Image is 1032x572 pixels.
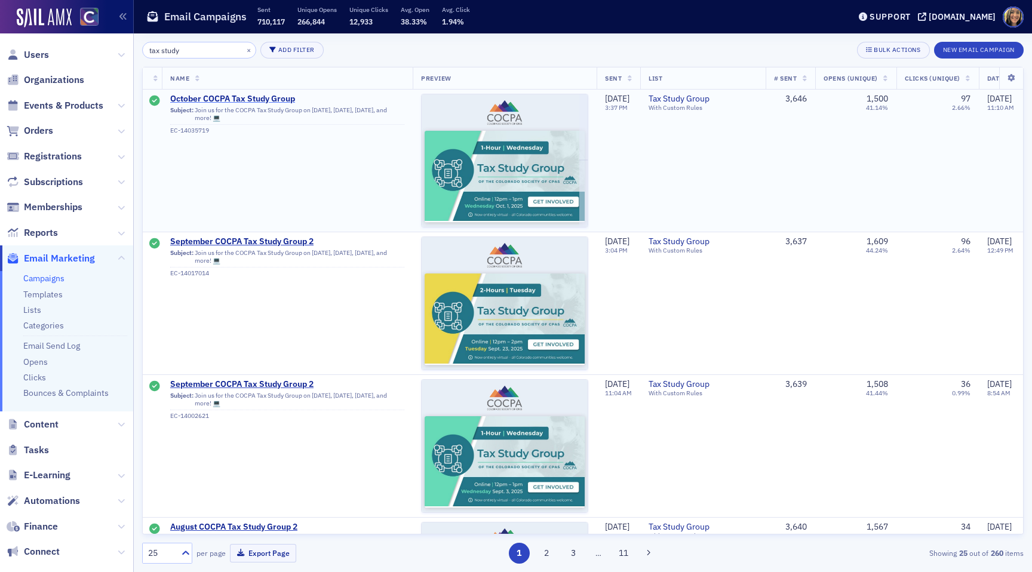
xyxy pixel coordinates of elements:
p: Unique Opens [297,5,337,14]
button: Export Page [230,544,296,562]
time: 11:10 AM [987,103,1014,112]
div: 1,567 [867,522,888,533]
span: [DATE] [605,379,629,389]
a: Campaigns [23,273,64,284]
div: Bulk Actions [874,47,920,53]
span: Reports [24,226,58,239]
input: Search… [142,42,256,59]
span: E-Learning [24,469,70,482]
a: Subscriptions [7,176,83,189]
div: 1,508 [867,379,888,390]
div: 1,500 [867,94,888,104]
span: [DATE] [987,236,1012,247]
div: 1,609 [867,236,888,247]
span: Users [24,48,49,61]
img: SailAMX [80,8,99,26]
span: Memberships [24,201,82,214]
span: Tasks [24,444,49,457]
span: Subject: [170,106,193,122]
time: 11:04 AM [605,389,632,397]
div: 3,646 [774,94,807,104]
span: [DATE] [987,521,1012,532]
a: September COCPA Tax Study Group 2 [170,236,404,247]
a: Tax Study Group [649,522,757,533]
div: Join us for the COCPA Tax Study Group on [DATE], [DATE], [DATE], and more! 💻 [170,392,404,410]
span: Automations [24,494,80,508]
span: Preview [421,74,451,82]
span: Connect [24,545,60,558]
span: [DATE] [605,236,629,247]
button: 1 [509,543,530,564]
a: Bounces & Complaints [23,388,109,398]
div: EC-14002621 [170,412,404,420]
button: × [244,44,254,55]
div: 34 [961,522,970,533]
a: September COCPA Tax Study Group 2 [170,379,404,390]
div: Sent [149,524,160,536]
p: Sent [257,5,285,14]
a: Memberships [7,201,82,214]
a: August COCPA Tax Study Group 2 [170,522,404,533]
a: Tax Study Group [649,236,757,247]
strong: 260 [988,548,1005,558]
span: Subject: [170,249,193,265]
p: Avg. Open [401,5,429,14]
span: Subject: [170,392,193,407]
div: 36 [961,379,970,390]
span: Clicks (Unique) [905,74,960,82]
span: Orders [24,124,53,137]
div: EC-14017014 [170,269,404,277]
div: 41.14% [866,104,888,112]
button: Add Filter [260,42,324,59]
div: 97 [961,94,970,104]
strong: 25 [957,548,969,558]
span: # Sent [774,74,797,82]
div: 2.64% [952,247,970,254]
a: Tax Study Group [649,379,757,390]
div: With Custom Rules [649,104,757,112]
a: Reports [7,226,58,239]
a: E-Learning [7,469,70,482]
div: 0.93% [952,532,970,540]
span: Opens (Unique) [824,74,877,82]
button: 2 [536,543,557,564]
button: 11 [613,543,634,564]
time: 8:54 AM [987,389,1010,397]
a: Lists [23,305,41,315]
img: SailAMX [17,8,72,27]
time: 12:49 PM [987,246,1013,254]
div: Sent [149,96,160,107]
a: New Email Campaign [934,44,1024,54]
button: Bulk Actions [857,42,929,59]
div: With Custom Rules [649,532,757,540]
span: 12,933 [349,17,373,26]
a: Events & Products [7,99,103,112]
p: Avg. Click [442,5,470,14]
div: Join us for the COCPA Tax Study Group on [DATE], [DATE], [DATE], and more! 💻 [170,106,404,125]
div: With Custom Rules [649,247,757,254]
a: Email Marketing [7,252,95,265]
div: 96 [961,236,970,247]
a: Automations [7,494,80,508]
span: 266,844 [297,17,325,26]
a: Orders [7,124,53,137]
div: 2.66% [952,104,970,112]
div: 3,639 [774,379,807,390]
span: [DATE] [605,521,629,532]
span: Tax Study Group [649,94,757,104]
span: 38.33% [401,17,427,26]
span: Subscriptions [24,176,83,189]
div: Showing out of items [738,548,1024,558]
span: Content [24,418,59,431]
time: 3:37 PM [605,103,628,112]
div: Join us for the COCPA Tax Study Group on [DATE], [DATE], [DATE], and more! 💻 [170,249,404,267]
div: 44.24% [866,247,888,254]
div: Support [870,11,911,22]
span: Email Marketing [24,252,95,265]
a: Users [7,48,49,61]
div: 3,640 [774,522,807,533]
span: Registrations [24,150,82,163]
div: EC-14035719 [170,127,404,134]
